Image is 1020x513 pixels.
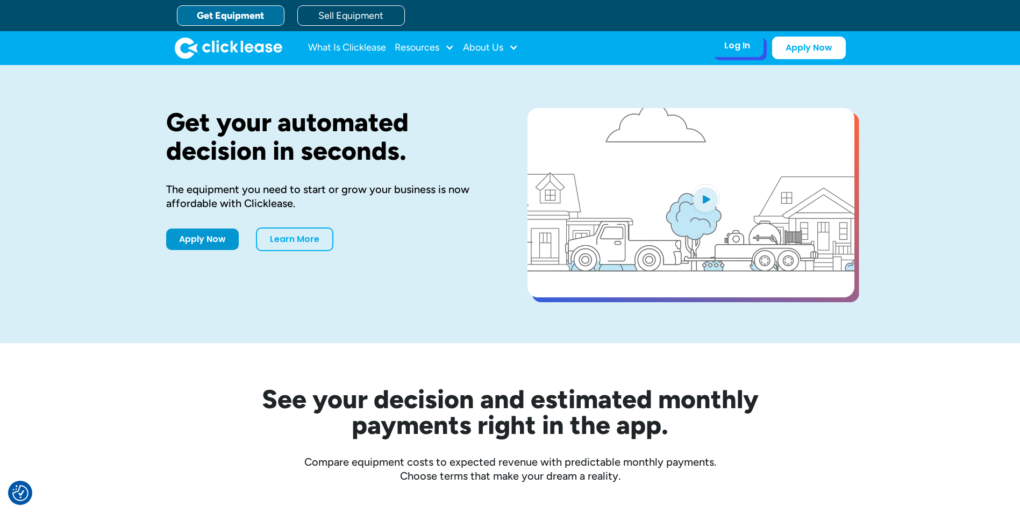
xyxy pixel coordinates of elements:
div: The equipment you need to start or grow your business is now affordable with Clicklease. [166,182,493,210]
a: Sell Equipment [297,5,405,26]
div: Log In [724,40,750,51]
a: Apply Now [772,37,846,59]
img: Revisit consent button [12,485,28,501]
img: Clicklease logo [175,37,282,59]
a: What Is Clicklease [308,37,386,59]
div: Resources [395,37,454,59]
button: Consent Preferences [12,485,28,501]
a: home [175,37,282,59]
img: Blue play button logo on a light blue circular background [691,184,720,214]
a: Apply Now [166,229,239,250]
a: Learn More [256,227,333,251]
a: Get Equipment [177,5,284,26]
h1: Get your automated decision in seconds. [166,108,493,165]
a: open lightbox [527,108,854,297]
h2: See your decision and estimated monthly payments right in the app. [209,386,811,438]
div: About Us [463,37,518,59]
div: Compare equipment costs to expected revenue with predictable monthly payments. Choose terms that ... [166,455,854,483]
